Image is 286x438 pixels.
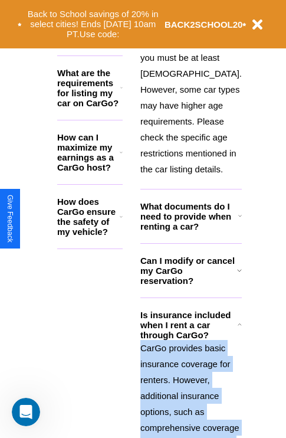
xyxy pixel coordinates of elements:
h3: What are the requirements for listing my car on CarGo? [57,68,120,108]
h3: Is insurance included when I rent a car through CarGo? [140,310,238,340]
div: Give Feedback [6,195,14,243]
h3: How can I maximize my earnings as a CarGo host? [57,132,120,172]
button: Back to School savings of 20% in select cities! Ends [DATE] 10am PT.Use code: [22,6,165,43]
p: To rent a car with CarGo, you must be at least [DEMOGRAPHIC_DATA]. However, some car types may ha... [140,34,242,177]
h3: What documents do I need to provide when renting a car? [140,201,238,231]
h3: How does CarGo ensure the safety of my vehicle? [57,197,120,237]
iframe: Intercom live chat [12,398,40,426]
h3: Can I modify or cancel my CarGo reservation? [140,256,237,286]
b: BACK2SCHOOL20 [165,19,243,30]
